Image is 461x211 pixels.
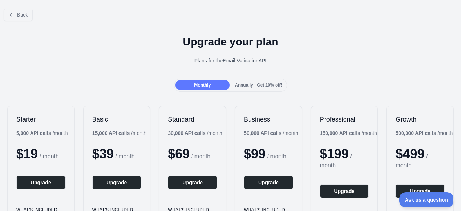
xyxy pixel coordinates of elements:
b: 30,000 API calls [168,130,206,136]
div: / month [244,129,298,137]
div: / month [320,129,377,137]
h2: Business [244,115,293,124]
span: $ 499 [395,146,424,161]
span: $ 199 [320,146,349,161]
b: 50,000 API calls [244,130,282,136]
span: $ 69 [168,146,189,161]
div: / month [395,129,453,137]
b: 150,000 API calls [320,130,360,136]
iframe: Toggle Customer Support [399,192,454,207]
b: 500,000 API calls [395,130,436,136]
div: / month [168,129,222,137]
span: $ 99 [244,146,265,161]
h2: Growth [395,115,445,124]
h2: Professional [320,115,369,124]
h2: Standard [168,115,217,124]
